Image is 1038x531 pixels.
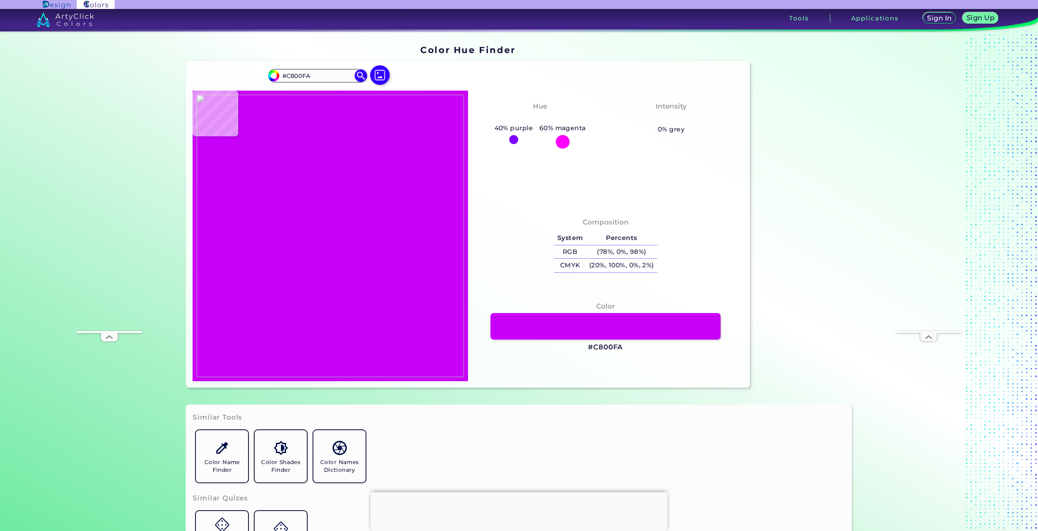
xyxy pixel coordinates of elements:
[506,113,574,123] h3: Purply Magenta
[596,300,615,312] h4: Color
[279,70,355,81] input: type color..
[586,245,657,259] h5: (78%, 0%, 98%)
[656,100,687,112] h4: Intensity
[896,86,961,331] iframe: Advertisement
[586,259,657,272] h5: (20%, 100%, 0%, 2%)
[310,427,369,486] a: Color Names Dictionary
[197,95,464,377] img: cb94c7cc-e84c-4e43-a58e-26e455ead0de
[491,123,536,133] h5: 40% purple
[36,12,94,27] img: logo_artyclick_colors_white.svg
[370,65,390,85] img: icon picture
[215,441,229,455] img: icon_color_name_finder.svg
[43,1,70,9] img: ArtyClick Design logo
[258,458,304,474] h5: Color Shades Finder
[370,492,668,529] iframe: Advertisement
[658,124,685,135] h5: 0% grey
[588,342,623,352] h3: #C800FA
[654,113,689,123] h3: Vibrant
[333,441,347,455] img: icon_color_names_dictionary.svg
[753,42,855,391] iframe: Advertisement
[355,69,367,82] img: icon search
[554,245,586,259] h5: RGB
[536,123,589,133] h5: 60% magenta
[924,13,954,23] a: Sign In
[317,458,362,474] h5: Color Names Dictionary
[274,441,288,455] img: icon_color_shades.svg
[77,86,142,331] iframe: Advertisement
[928,15,951,21] h5: Sign In
[789,15,809,21] h3: Tools
[586,231,657,245] h5: Percents
[199,458,245,474] h5: Color Name Finder
[193,427,251,486] a: Color Name Finder
[533,100,547,112] h4: Hue
[193,493,248,503] h3: Similar Quizes
[554,259,586,272] h5: CMYK
[968,15,993,21] h5: Sign Up
[554,231,586,245] h5: System
[193,413,242,422] h3: Similar Tools
[851,15,899,21] h3: Applications
[251,427,310,486] a: Color Shades Finder
[420,44,515,56] h1: Color Hue Finder
[964,13,997,23] a: Sign Up
[583,216,629,228] h4: Composition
